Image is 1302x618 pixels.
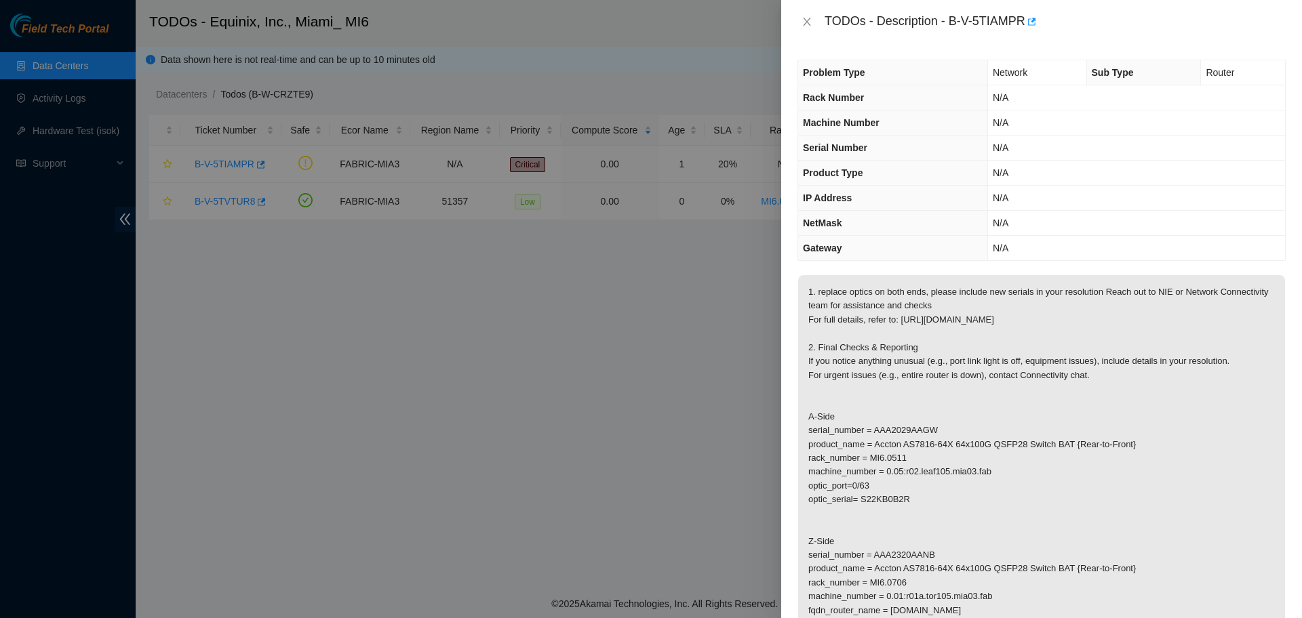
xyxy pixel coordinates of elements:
span: Network [993,67,1027,78]
span: IP Address [803,192,852,203]
span: NetMask [803,218,842,228]
span: Machine Number [803,117,880,128]
button: Close [797,16,816,28]
span: N/A [993,167,1008,178]
span: Serial Number [803,142,867,153]
span: N/A [993,218,1008,228]
span: Gateway [803,243,842,253]
span: Router [1206,67,1234,78]
span: N/A [993,142,1008,153]
span: Product Type [803,167,863,178]
span: N/A [993,192,1008,203]
span: Problem Type [803,67,865,78]
span: N/A [993,117,1008,128]
span: close [802,16,812,27]
span: Rack Number [803,92,864,103]
span: N/A [993,243,1008,253]
div: TODOs - Description - B-V-5TIAMPR [825,11,1286,33]
span: N/A [993,92,1008,103]
span: Sub Type [1092,67,1134,78]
